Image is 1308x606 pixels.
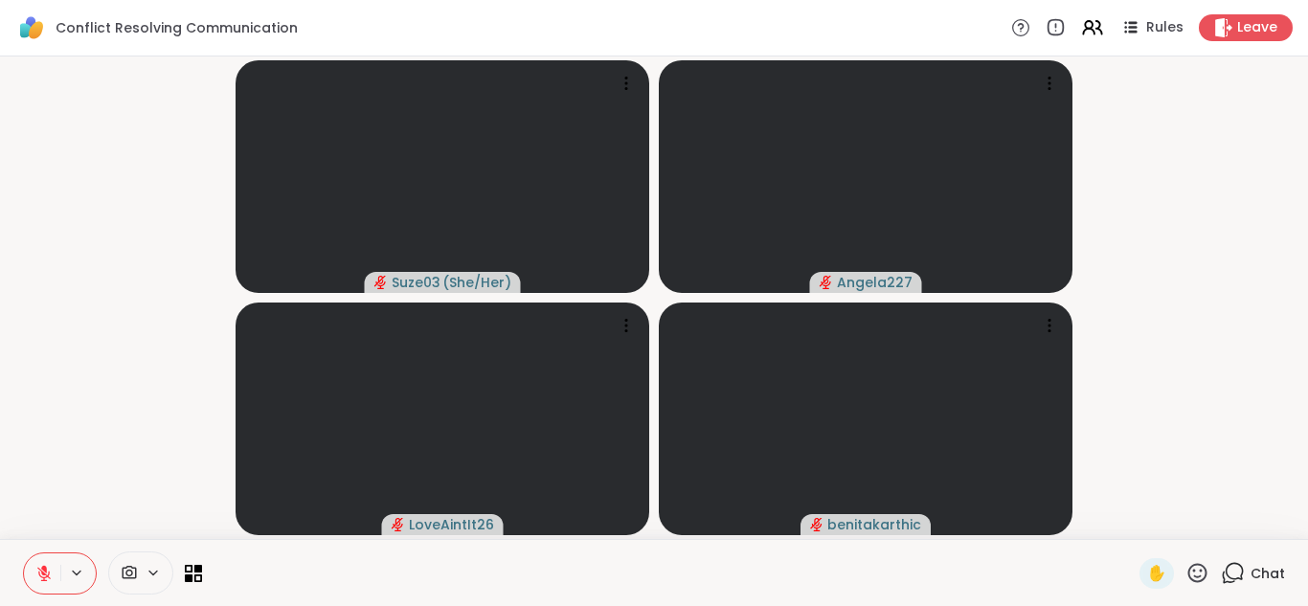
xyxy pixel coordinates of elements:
span: ✋ [1147,562,1166,585]
span: audio-muted [374,276,388,289]
span: LoveAintIt26 [409,515,494,534]
span: audio-muted [810,518,823,531]
span: Conflict Resolving Communication [56,18,298,37]
span: Rules [1146,18,1184,37]
span: audio-muted [392,518,405,531]
span: Angela227 [837,273,913,292]
span: Suze03 [392,273,440,292]
span: Chat [1251,564,1285,583]
span: benitakarthic [827,515,921,534]
img: ShareWell Logomark [15,11,48,44]
span: audio-muted [820,276,833,289]
span: ( She/Her ) [442,273,511,292]
span: Leave [1237,18,1277,37]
